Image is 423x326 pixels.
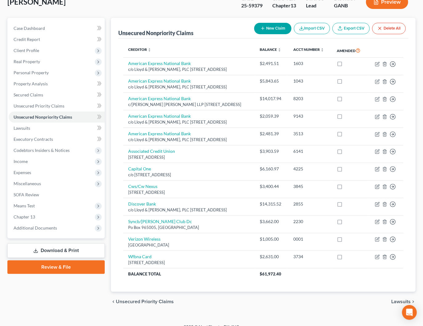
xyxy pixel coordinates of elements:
[260,254,283,260] div: $2,631.00
[14,37,40,42] span: Credit Report
[128,242,250,248] div: [GEOGRAPHIC_DATA]
[14,81,48,86] span: Property Analysis
[14,114,72,120] span: Unsecured Nonpriority Claims
[241,2,262,9] div: 25-59379
[14,59,40,64] span: Real Property
[14,70,49,75] span: Personal Property
[293,113,327,119] div: 9143
[128,219,192,224] a: Syncb/[PERSON_NAME] Club Dc
[9,123,105,134] a: Lawsuits
[9,78,105,89] a: Property Analysis
[391,299,416,304] button: Lawsuits chevron_right
[293,78,327,84] div: 1043
[272,2,296,9] div: Chapter
[128,113,191,119] a: American Express National Bank
[293,166,327,172] div: 4225
[14,181,41,186] span: Miscellaneous
[128,236,161,242] a: Verizon Wireless
[14,192,39,197] span: SOFA Review
[278,48,281,52] i: unfold_more
[293,218,327,225] div: 2230
[128,61,191,66] a: American Express National Bank
[9,189,105,200] a: SOFA Review
[372,23,406,34] button: Delete All
[293,131,327,137] div: 3513
[293,60,327,67] div: 1603
[14,48,39,53] span: Client Profile
[14,225,57,230] span: Additional Documents
[260,201,283,207] div: $14,315.52
[128,102,250,108] div: c/[PERSON_NAME] [PERSON_NAME] LLP [STREET_ADDRESS]
[14,170,31,175] span: Expenses
[128,189,250,195] div: [STREET_ADDRESS]
[128,260,250,266] div: [STREET_ADDRESS]
[128,201,156,206] a: Discover Bank
[14,103,64,108] span: Unsecured Priority Claims
[9,100,105,112] a: Unsecured Priority Claims
[260,60,283,67] div: $2,491.51
[293,183,327,189] div: 3845
[320,48,324,52] i: unfold_more
[9,23,105,34] a: Case Dashboard
[148,48,151,52] i: unfold_more
[116,299,174,304] span: Unsecured Priority Claims
[128,96,191,101] a: American Express National Bank
[332,23,370,34] a: Export CSV
[128,166,151,171] a: Capital One
[14,125,30,131] span: Lawsuits
[293,96,327,102] div: 8203
[260,218,283,225] div: $3,662.00
[14,159,28,164] span: Income
[260,113,283,119] div: $2,059.39
[128,172,250,178] div: c/o [STREET_ADDRESS]
[9,34,105,45] a: Credit Report
[14,92,43,97] span: Secured Claims
[260,166,283,172] div: $6,160.97
[260,78,283,84] div: $5,843.65
[128,137,250,143] div: c/o Lloyd & [PERSON_NAME], PLC [STREET_ADDRESS]
[128,47,151,52] a: Creditor unfold_more
[111,299,174,304] button: chevron_left Unsecured Priority Claims
[128,254,152,259] a: Wfbna Card
[332,43,368,58] th: Amended
[7,243,105,258] a: Download & Print
[9,112,105,123] a: Unsecured Nonpriority Claims
[293,236,327,242] div: 0001
[402,305,417,320] div: Open Intercom Messenger
[128,119,250,125] div: c/o Lloyd & [PERSON_NAME], PLC [STREET_ADDRESS]
[260,96,283,102] div: $14,017.94
[260,271,281,276] span: $61,972.40
[294,23,330,34] button: Import CSV
[123,268,255,279] th: Balance Total
[128,154,250,160] div: [STREET_ADDRESS]
[260,131,283,137] div: $2,481.39
[7,260,105,274] a: Review & File
[128,131,191,136] a: American Express National Bank
[128,67,250,72] div: c/o Lloyd & [PERSON_NAME], PLC [STREET_ADDRESS]
[118,29,193,37] div: Unsecured Nonpriority Claims
[128,84,250,90] div: c/o Lloyd & [PERSON_NAME], PLC [STREET_ADDRESS]
[334,2,356,9] div: GANB
[128,225,250,230] div: Po Box 965005, [GEOGRAPHIC_DATA]
[14,203,35,208] span: Means Test
[293,148,327,154] div: 6141
[291,2,296,8] span: 13
[260,148,283,154] div: $3,903.59
[128,184,157,189] a: Cws/Cw Nexus
[9,134,105,145] a: Executory Contracts
[306,2,324,9] div: Lead
[128,78,191,84] a: American Express National Bank
[111,299,116,304] i: chevron_left
[293,201,327,207] div: 2855
[254,23,291,34] button: New Claim
[128,207,250,213] div: c/o Lloyd & [PERSON_NAME], PLC [STREET_ADDRESS]
[14,137,53,142] span: Executory Contracts
[391,299,411,304] span: Lawsuits
[14,148,70,153] span: Codebtors Insiders & Notices
[14,214,35,219] span: Chapter 13
[9,89,105,100] a: Secured Claims
[260,236,283,242] div: $1,005.00
[293,254,327,260] div: 3734
[411,299,416,304] i: chevron_right
[260,47,281,52] a: Balance unfold_more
